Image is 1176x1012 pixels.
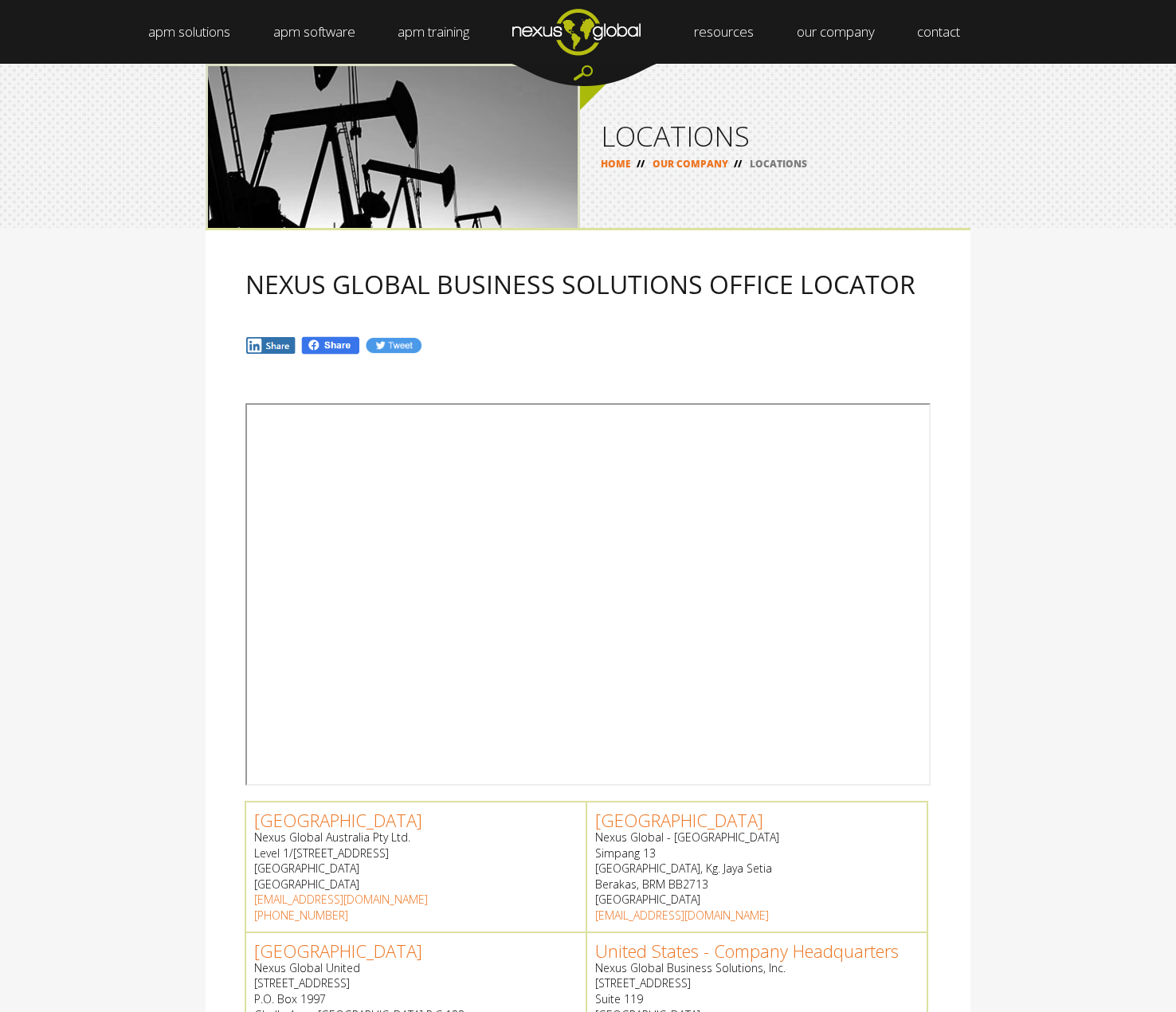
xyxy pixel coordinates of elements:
img: Tw.jpg [365,336,422,355]
a: [EMAIL_ADDRESS][DOMAIN_NAME] [254,892,428,907]
a: [EMAIL_ADDRESS][DOMAIN_NAME] [595,908,769,923]
p: Nexus Global - [GEOGRAPHIC_DATA] Simpang 13 [GEOGRAPHIC_DATA], Kg. Jaya Setia Berakas, BRM BB2713... [595,830,919,908]
h1: LOCATIONS [601,122,950,150]
img: In.jpg [245,336,296,355]
img: Fb.png [300,335,361,355]
a: OUR COMPANY [653,157,728,171]
a: [GEOGRAPHIC_DATA] [595,808,763,832]
h2: NEXUS GLOBAL BUSINESS SOLUTIONS OFFICE LOCATOR [245,270,931,298]
a: HOME [601,157,631,171]
a: [PHONE_NUMBER] [254,908,348,923]
a: United States - Company Headquarters [595,939,899,963]
p: Nexus Global Australia Pty Ltd. Level 1/[STREET_ADDRESS] [GEOGRAPHIC_DATA] [GEOGRAPHIC_DATA] [254,830,578,892]
span: // [728,157,747,171]
a: [GEOGRAPHIC_DATA] [254,808,422,832]
a: [GEOGRAPHIC_DATA] [254,939,422,963]
span: // [631,157,650,171]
